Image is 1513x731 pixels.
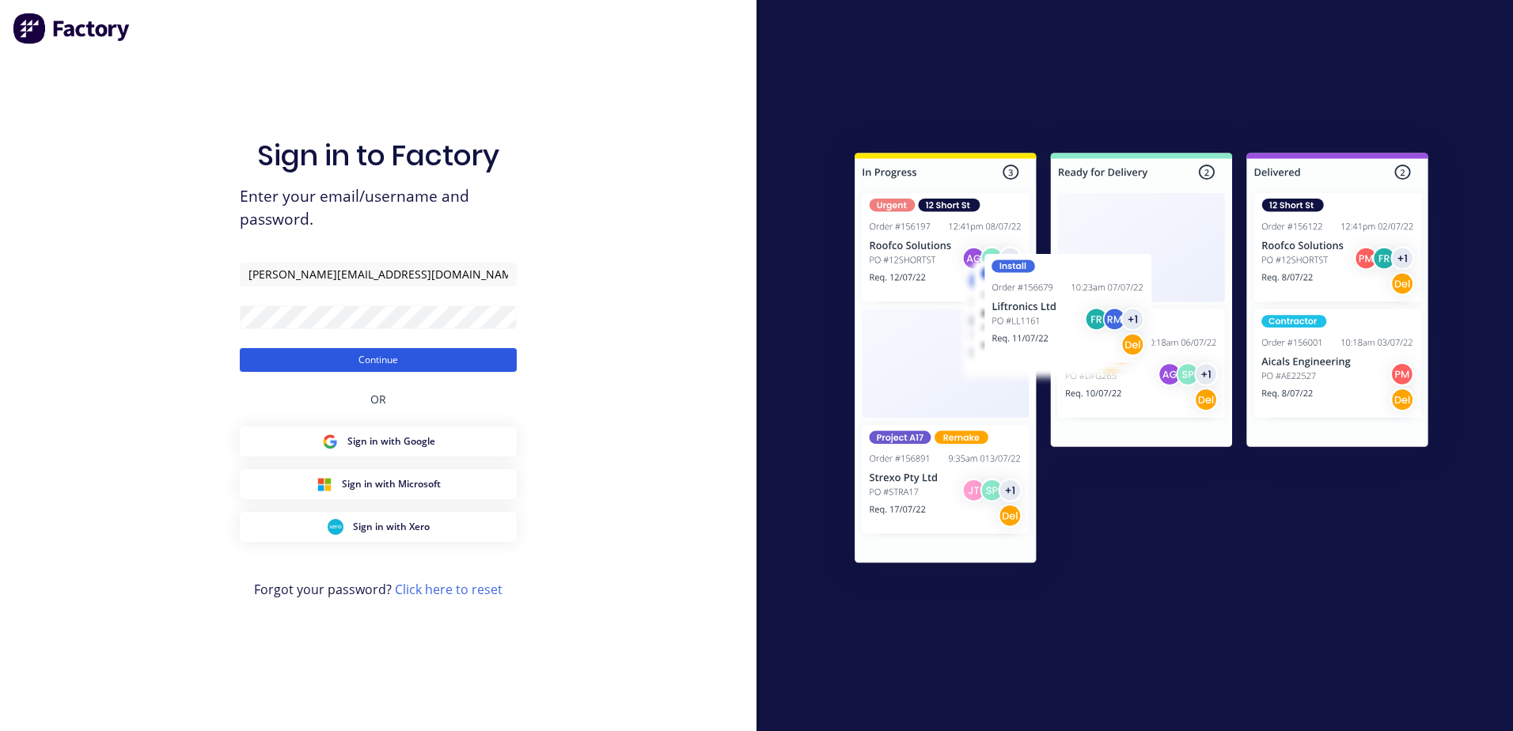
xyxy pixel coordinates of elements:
[240,263,517,286] input: Email/Username
[370,372,386,426] div: OR
[240,469,517,499] button: Microsoft Sign inSign in with Microsoft
[347,434,435,449] span: Sign in with Google
[240,185,517,231] span: Enter your email/username and password.
[13,13,131,44] img: Factory
[257,138,499,172] h1: Sign in to Factory
[820,121,1463,600] img: Sign in
[240,426,517,456] button: Google Sign inSign in with Google
[328,519,343,535] img: Xero Sign in
[254,580,502,599] span: Forgot your password?
[353,520,430,534] span: Sign in with Xero
[322,434,338,449] img: Google Sign in
[342,477,441,491] span: Sign in with Microsoft
[395,581,502,598] a: Click here to reset
[317,476,332,492] img: Microsoft Sign in
[240,512,517,542] button: Xero Sign inSign in with Xero
[240,348,517,372] button: Continue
